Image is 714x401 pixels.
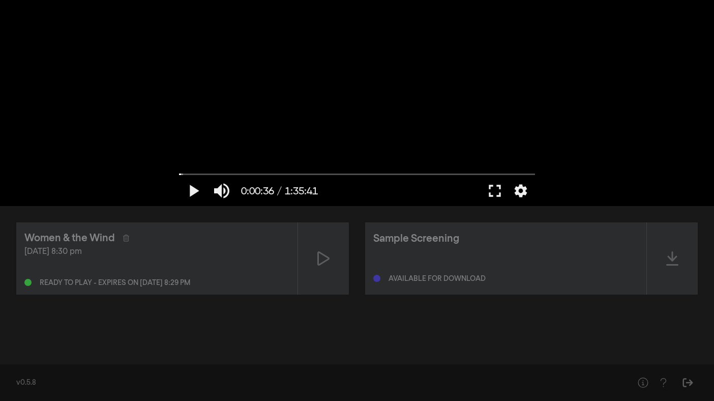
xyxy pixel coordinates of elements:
div: Sample Screening [373,231,459,246]
button: More settings [509,176,532,206]
button: Play [179,176,207,206]
button: Help [653,373,673,393]
div: [DATE] 8:30 pm [24,246,289,258]
div: v0.5.8 [16,378,612,388]
button: Mute [207,176,236,206]
div: Women & the Wind [24,231,115,246]
button: Sign Out [677,373,698,393]
button: Help [633,373,653,393]
button: Full screen [481,176,509,206]
div: Available for download [389,275,486,282]
div: Ready to play - expires on [DATE] 8:29 pm [40,279,190,287]
button: 0:00:36 / 1:35:41 [236,176,323,206]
